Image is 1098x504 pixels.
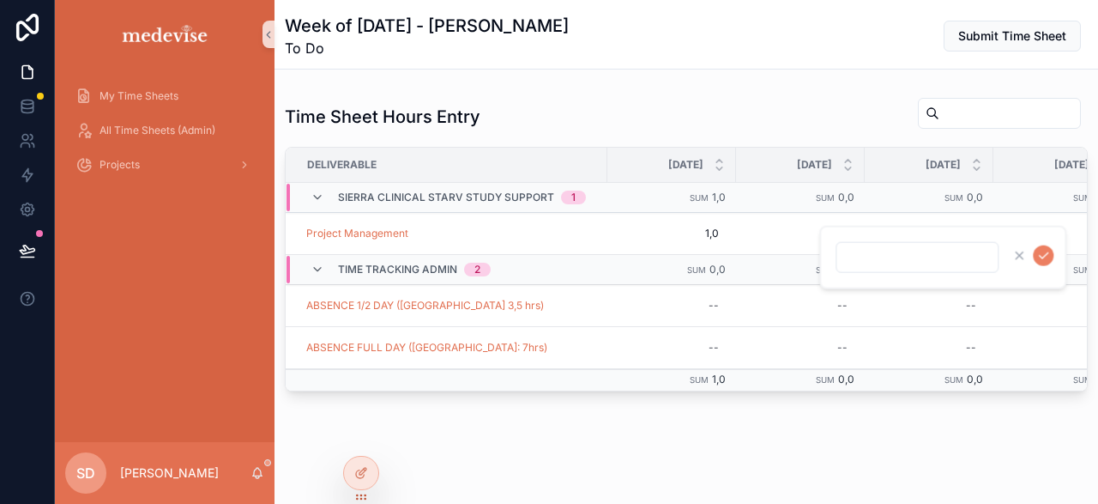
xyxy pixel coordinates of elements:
a: ABSENCE 1/2 DAY ([GEOGRAPHIC_DATA] 3,5 hrs) [306,299,544,313]
span: 0,0 [709,263,726,276]
span: [DATE] [668,158,703,172]
h1: Time Sheet Hours Entry [285,105,480,129]
a: Projects [65,149,264,180]
span: SD [76,463,95,483]
span: 1,0 [712,373,726,386]
div: scrollable content [55,69,274,203]
small: Sum [687,265,706,275]
small: Sum [944,193,963,203]
small: Sum [816,265,835,275]
a: ABSENCE FULL DAY ([GEOGRAPHIC_DATA]: 7hrs) [306,341,547,355]
span: 0,0 [967,373,983,386]
a: My Time Sheets [65,81,264,112]
small: Sum [1073,375,1092,385]
span: Deliverable [307,158,377,172]
span: 0,0 [967,191,983,203]
small: Sum [816,375,835,385]
span: 0,0 [838,191,854,203]
small: Sum [690,193,709,203]
span: Sierra Clinical StarV Study Support [338,191,554,204]
small: Sum [1073,265,1092,275]
small: Sum [944,375,963,385]
div: -- [709,299,719,313]
span: All Time Sheets (Admin) [100,124,215,137]
small: Sum [816,193,835,203]
span: 1,0 [712,191,726,203]
img: App logo [119,21,211,48]
span: Submit Time Sheet [958,27,1066,45]
div: 2 [474,263,480,276]
span: 0,0 [838,373,854,386]
span: To Do [285,38,569,58]
span: Time tracking ADMIN [338,263,457,276]
span: My Time Sheets [100,89,178,103]
div: -- [837,299,848,313]
span: Projects [100,158,140,172]
span: [DATE] [1054,158,1089,172]
p: [PERSON_NAME] [120,465,219,482]
div: -- [966,341,976,355]
a: All Time Sheets (Admin) [65,115,264,146]
a: Project Management [306,227,408,240]
button: Submit Time Sheet [944,21,1081,52]
div: -- [709,341,719,355]
div: -- [966,299,976,313]
span: 1,0 [624,227,719,240]
div: 1 [571,191,576,204]
h1: Week of [DATE] - [PERSON_NAME] [285,14,569,38]
div: -- [837,341,848,355]
small: Sum [1073,193,1092,203]
small: Sum [690,375,709,385]
span: [DATE] [797,158,832,172]
span: [DATE] [926,158,961,172]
